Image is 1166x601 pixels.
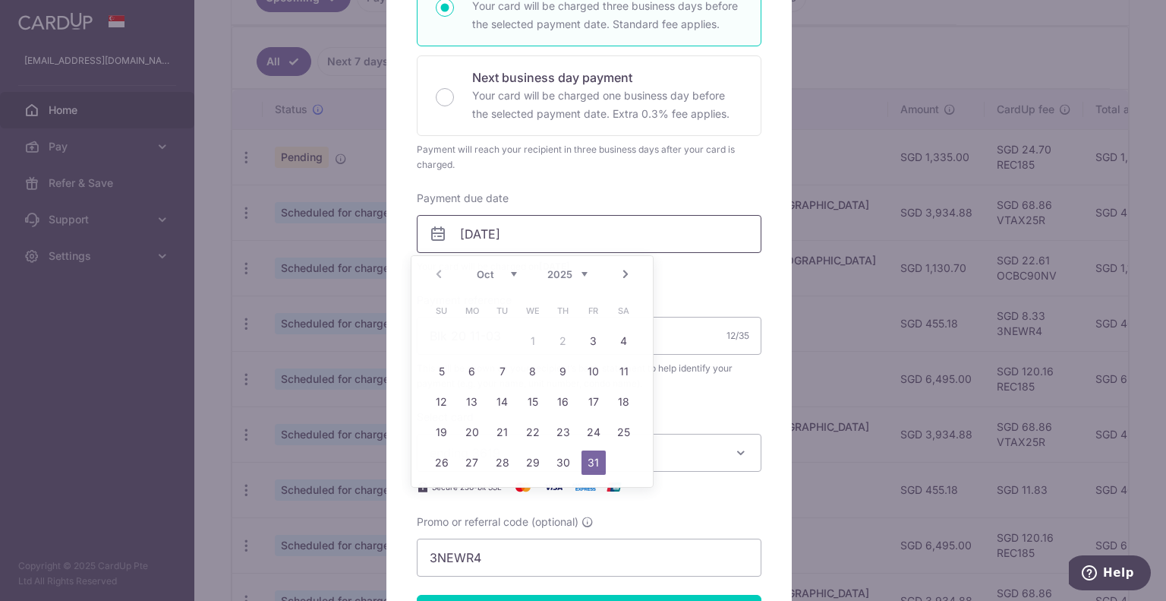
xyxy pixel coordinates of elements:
[612,420,636,444] a: 25
[490,390,515,414] a: 14
[581,359,606,384] a: 10
[612,299,636,323] span: Saturday
[612,390,636,414] a: 18
[460,420,484,444] a: 20
[612,329,636,353] a: 4
[581,420,606,444] a: 24
[430,451,454,475] a: 26
[551,390,575,414] a: 16
[726,328,749,343] div: 12/35
[417,191,509,206] label: Payment due date
[551,451,575,475] a: 30
[460,451,484,475] a: 27
[472,87,742,123] p: Your card will be charged one business day before the selected payment date. Extra 0.3% fee applies.
[551,420,575,444] a: 23
[581,390,606,414] a: 17
[1069,555,1151,593] iframe: Opens a widget where you can find more information
[417,142,761,172] div: Payment will reach your recipient in three business days after your card is charged.
[521,451,545,475] a: 29
[612,359,636,384] a: 11
[460,299,484,323] span: Monday
[551,359,575,384] a: 9
[521,420,545,444] a: 22
[581,299,606,323] span: Friday
[430,390,454,414] a: 12
[490,451,515,475] a: 28
[430,420,454,444] a: 19
[460,390,484,414] a: 13
[472,68,742,87] p: Next business day payment
[490,299,515,323] span: Tuesday
[521,390,545,414] a: 15
[490,420,515,444] a: 21
[460,359,484,384] a: 6
[521,359,545,384] a: 8
[616,265,635,283] a: Next
[430,359,454,384] a: 5
[581,451,606,475] a: 31
[551,299,575,323] span: Thursday
[417,514,578,530] span: Promo or referral code (optional)
[521,299,545,323] span: Wednesday
[490,359,515,384] a: 7
[417,215,761,253] input: DD / MM / YYYY
[581,329,606,353] a: 3
[430,299,454,323] span: Sunday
